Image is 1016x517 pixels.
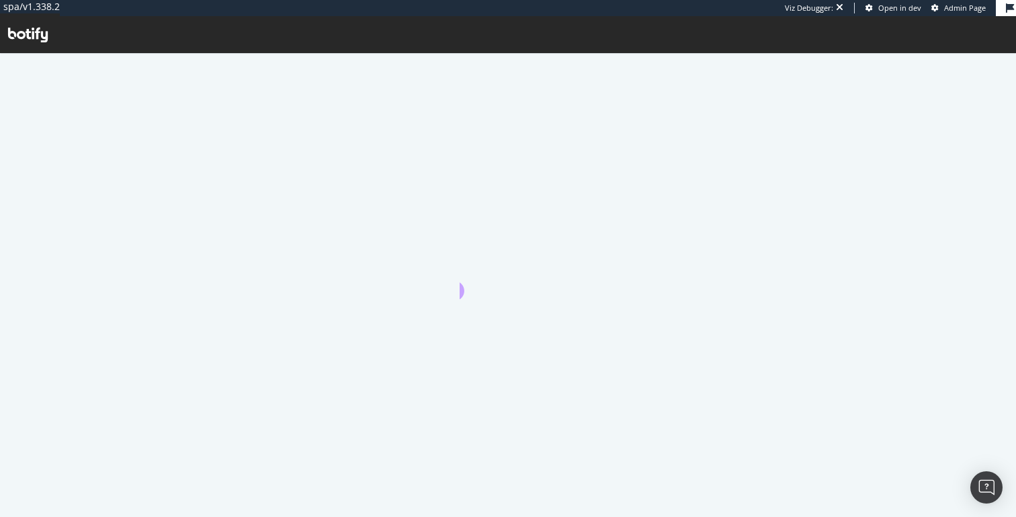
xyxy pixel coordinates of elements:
a: Admin Page [931,3,986,13]
div: animation [460,251,556,299]
span: Admin Page [944,3,986,13]
div: Open Intercom Messenger [970,471,1003,504]
a: Open in dev [865,3,921,13]
span: Open in dev [878,3,921,13]
div: Viz Debugger: [785,3,833,13]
